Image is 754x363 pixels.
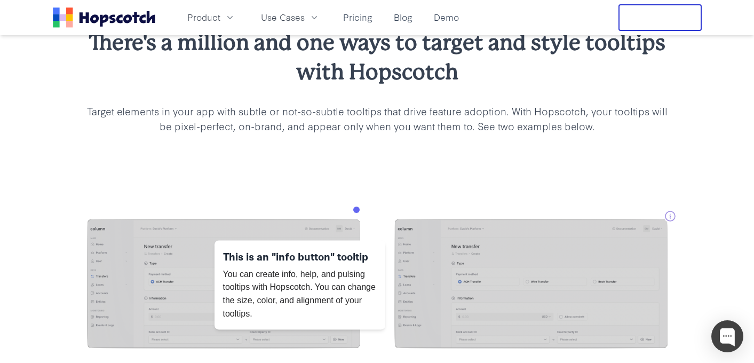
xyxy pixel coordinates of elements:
a: Pricing [339,9,377,26]
img: image (6) [87,219,360,351]
p: Target elements in your app with subtle or not-so-subtle tooltips that drive feature adoption. Wi... [87,104,668,133]
img: image (6) [394,219,668,351]
h2: There's a million and one ways to target and style tooltips with Hopscotch [87,28,668,86]
button: Free Trial [618,4,702,31]
span: Product [187,11,220,24]
p: You can create info, help, and pulsing tooltips with Hopscotch. You can change the size, color, a... [223,268,377,321]
button: Use Cases [255,9,326,26]
a: Blog [390,9,417,26]
div: This is an "info button" tooltip [223,249,377,264]
a: Home [53,7,155,28]
a: Demo [430,9,463,26]
button: Product [181,9,242,26]
span: Use Cases [261,11,305,24]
